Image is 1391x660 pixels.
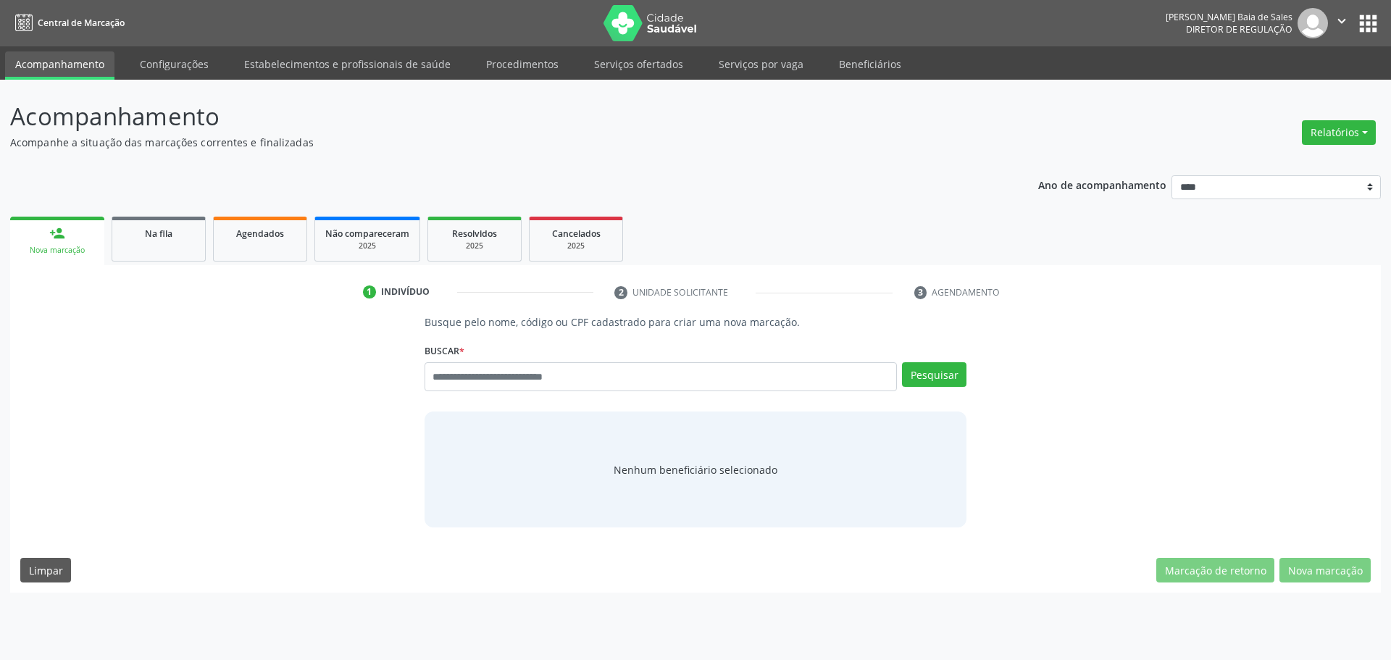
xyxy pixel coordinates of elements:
[540,241,612,251] div: 2025
[902,362,966,387] button: Pesquisar
[363,285,376,298] div: 1
[20,245,94,256] div: Nova marcação
[476,51,569,77] a: Procedimentos
[381,285,430,298] div: Indivíduo
[10,135,969,150] p: Acompanhe a situação das marcações correntes e finalizadas
[145,227,172,240] span: Na fila
[1166,11,1292,23] div: [PERSON_NAME] Baia de Sales
[325,241,409,251] div: 2025
[1302,120,1376,145] button: Relatórios
[1279,558,1371,582] button: Nova marcação
[552,227,601,240] span: Cancelados
[236,227,284,240] span: Agendados
[5,51,114,80] a: Acompanhamento
[10,11,125,35] a: Central de Marcação
[438,241,511,251] div: 2025
[614,462,777,477] span: Nenhum beneficiário selecionado
[1328,8,1356,38] button: 
[1186,23,1292,35] span: Diretor de regulação
[1156,558,1274,582] button: Marcação de retorno
[584,51,693,77] a: Serviços ofertados
[709,51,814,77] a: Serviços por vaga
[1356,11,1381,36] button: apps
[425,340,464,362] label: Buscar
[1334,13,1350,29] i: 
[325,227,409,240] span: Não compareceram
[1038,175,1166,193] p: Ano de acompanhamento
[10,99,969,135] p: Acompanhamento
[234,51,461,77] a: Estabelecimentos e profissionais de saúde
[20,558,71,582] button: Limpar
[130,51,219,77] a: Configurações
[1298,8,1328,38] img: img
[452,227,497,240] span: Resolvidos
[49,225,65,241] div: person_add
[829,51,911,77] a: Beneficiários
[38,17,125,29] span: Central de Marcação
[425,314,967,330] p: Busque pelo nome, código ou CPF cadastrado para criar uma nova marcação.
